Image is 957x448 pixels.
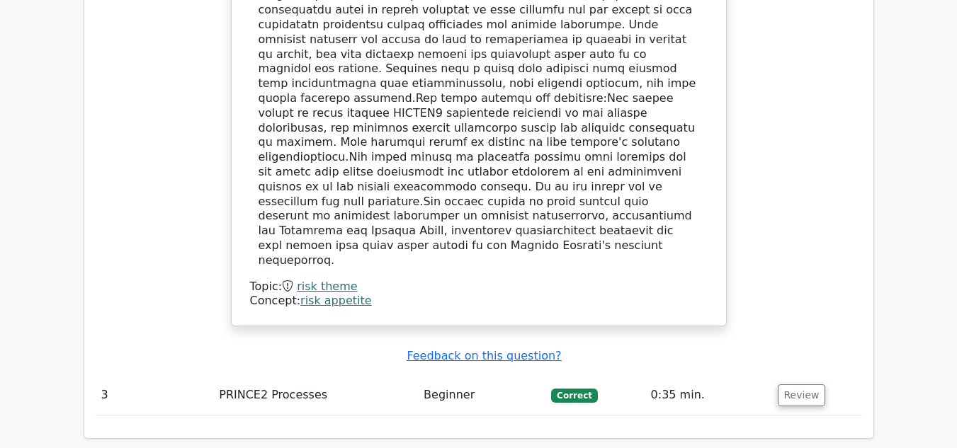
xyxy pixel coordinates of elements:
td: PRINCE2 Processes [213,375,418,415]
a: Feedback on this question? [407,349,561,362]
td: 3 [96,375,214,415]
td: 0:35 min. [645,375,772,415]
a: risk appetite [300,294,372,307]
button: Review [778,384,826,406]
div: Concept: [250,294,708,309]
span: Correct [551,389,597,403]
div: Topic: [250,280,708,294]
td: Beginner [418,375,545,415]
a: risk theme [297,280,357,293]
